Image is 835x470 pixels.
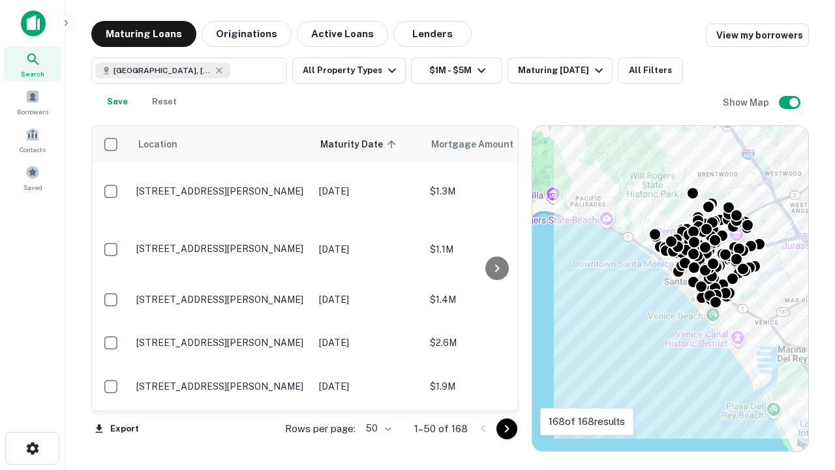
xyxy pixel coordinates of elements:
[423,126,567,163] th: Mortgage Amount
[4,84,61,119] a: Borrowers
[136,243,306,255] p: [STREET_ADDRESS][PERSON_NAME]
[297,21,388,47] button: Active Loans
[618,57,683,84] button: All Filters
[706,23,809,47] a: View my borrowers
[285,421,356,437] p: Rows per page:
[518,63,607,78] div: Maturing [DATE]
[319,336,417,350] p: [DATE]
[4,160,61,195] a: Saved
[361,419,393,438] div: 50
[430,336,560,350] p: $2.6M
[91,419,142,439] button: Export
[202,21,292,47] button: Originations
[144,89,185,115] button: Reset
[549,414,625,430] p: 168 of 168 results
[319,292,417,307] p: [DATE]
[136,185,306,197] p: [STREET_ADDRESS][PERSON_NAME]
[319,184,417,198] p: [DATE]
[319,379,417,394] p: [DATE]
[770,366,835,428] iframe: Chat Widget
[532,126,808,451] div: 0 0
[430,184,560,198] p: $1.3M
[431,136,530,152] span: Mortgage Amount
[430,379,560,394] p: $1.9M
[4,122,61,157] a: Contacts
[20,144,46,155] span: Contacts
[430,292,560,307] p: $1.4M
[292,57,406,84] button: All Property Types
[21,69,44,79] span: Search
[21,10,46,37] img: capitalize-icon.png
[138,136,177,152] span: Location
[91,21,196,47] button: Maturing Loans
[136,337,306,349] p: [STREET_ADDRESS][PERSON_NAME]
[508,57,613,84] button: Maturing [DATE]
[723,95,771,110] h6: Show Map
[411,57,502,84] button: $1M - $5M
[114,65,211,76] span: [GEOGRAPHIC_DATA], [GEOGRAPHIC_DATA], [GEOGRAPHIC_DATA]
[130,126,312,163] th: Location
[430,242,560,257] p: $1.1M
[312,126,423,163] th: Maturity Date
[97,89,138,115] button: Save your search to get updates of matches that match your search criteria.
[17,106,48,117] span: Borrowers
[414,421,468,437] p: 1–50 of 168
[319,242,417,257] p: [DATE]
[496,418,517,439] button: Go to next page
[136,381,306,392] p: [STREET_ADDRESS][PERSON_NAME]
[393,21,472,47] button: Lenders
[320,136,400,152] span: Maturity Date
[23,182,42,193] span: Saved
[136,294,306,305] p: [STREET_ADDRESS][PERSON_NAME]
[4,46,61,82] a: Search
